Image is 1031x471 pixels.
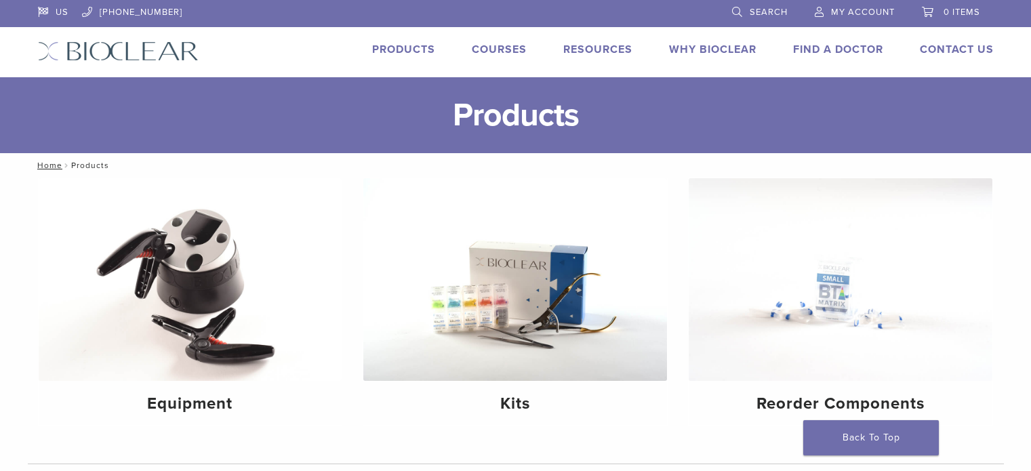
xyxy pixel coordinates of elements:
[372,43,435,56] a: Products
[472,43,527,56] a: Courses
[563,43,632,56] a: Resources
[944,7,980,18] span: 0 items
[39,178,342,425] a: Equipment
[803,420,939,455] a: Back To Top
[700,392,982,416] h4: Reorder Components
[62,162,71,169] span: /
[750,7,788,18] span: Search
[33,161,62,170] a: Home
[669,43,756,56] a: Why Bioclear
[28,153,1004,178] nav: Products
[920,43,994,56] a: Contact Us
[374,392,656,416] h4: Kits
[689,178,992,425] a: Reorder Components
[363,178,667,425] a: Kits
[39,178,342,381] img: Equipment
[689,178,992,381] img: Reorder Components
[49,392,331,416] h4: Equipment
[793,43,883,56] a: Find A Doctor
[38,41,199,61] img: Bioclear
[831,7,895,18] span: My Account
[363,178,667,381] img: Kits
